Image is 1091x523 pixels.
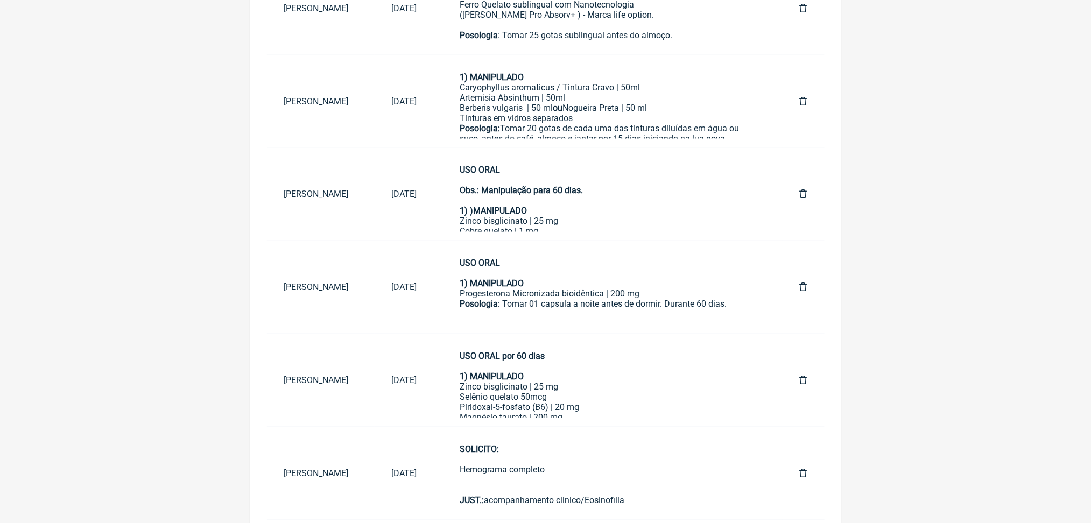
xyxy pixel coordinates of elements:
strong: JUST.: [460,496,484,506]
div: Tinturas em vidros separados [460,113,757,123]
a: [DATE] [375,460,434,487]
strong: USO ORAL por 60 dias [460,351,545,362]
a: USO ORAL1) MANIPULADOProgesterona Micronizada bioidêntica | 200 mgPosologia: Tomar 01 capsula a n... [443,250,774,325]
a: USO ORALObs.: Manipulação para 60 dias.1) )MANIPULADOZinco bisglicinato | 25 mgCobre quelato | 1 ... [443,157,774,232]
a: USO ORAL por 60 dias1) MANIPULADOZinco bisglicinato | 25 mgSelênio quelato 50mcgPiridoxal-5-fosfa... [443,343,774,418]
div: Berberis vulgaris | 50 ml Nogueira Preta | 50 ml [460,103,757,113]
a: [PERSON_NAME] [267,274,375,301]
div: Hemograma completo acompanhamento clinico/Eosinofilia [460,444,757,506]
div: Selênio quelato 50mcg [460,392,757,402]
div: Zinco bisglicinato | 25 mg [460,351,757,392]
strong: SOLICITO: [460,444,499,455]
div: Piridoxal-5-fosfato (B6) | 20 mg [460,402,757,413]
a: [DATE] [375,274,434,301]
div: Artemisia Absinthum | 50ml [460,93,757,103]
div: Tomar 20 gotas de cada uma das tinturas diluídas em água ou suco, antes do café, almoço e jantar ... [460,123,757,144]
a: 1) MANIPULADOCaryophyllus aromaticus / Tintura Cravo | 50mlArtemisia Absinthum | 50mlBerberis vul... [443,63,774,139]
div: Cobre quelato | 1 mg [460,227,757,237]
strong: ou [553,103,563,113]
a: [PERSON_NAME] [267,460,375,487]
a: [DATE] [375,181,434,208]
strong: Posologia [460,299,498,309]
div: Magnésio taurato | 200 mg Vitamina C | 200mg [460,413,757,433]
strong: USO ORAL Obs.: Manipulação para 60 dias. [460,165,583,196]
strong: 1) MANIPULADO [460,72,524,82]
a: [DATE] [375,88,434,115]
div: Zinco bisglicinato | 25 mg [460,165,757,227]
a: [PERSON_NAME] [267,88,375,115]
div: Caryophyllus aromaticus / Tintura Cravo | 50ml [460,82,757,93]
strong: Posologia [460,30,498,40]
a: [PERSON_NAME] [267,181,375,208]
strong: Posologia: [460,123,501,133]
a: [PERSON_NAME] [267,367,375,394]
div: Progesterona Micronizada bioidêntica | 200 mg [460,289,757,299]
strong: USO ORAL 1) MANIPULADO [460,258,524,289]
strong: 1) )MANIPULADO [460,206,527,216]
a: SOLICITO:Hemograma completo JUST.:acompanhamento clinico/Eosinofilia [443,436,774,511]
a: [DATE] [375,367,434,394]
div: : Tomar 01 capsula a noite antes de dormir. Durante 60 dias. [460,299,757,320]
strong: 1) MANIPULADO [460,372,524,382]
